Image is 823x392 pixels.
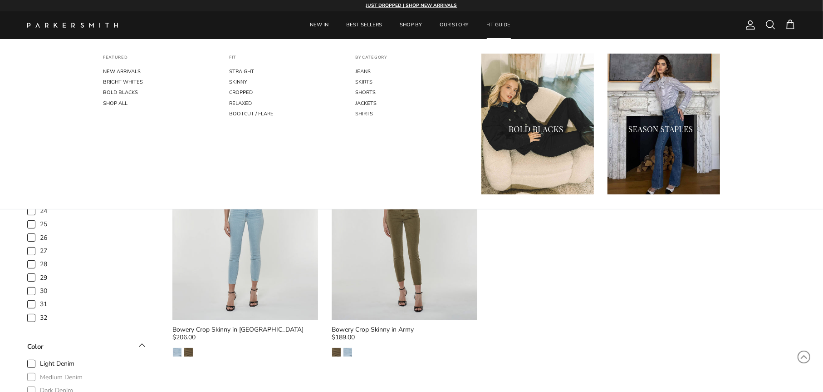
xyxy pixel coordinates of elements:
[229,77,342,87] a: SKINNY
[103,77,216,87] a: BRIGHT WHITES
[355,109,468,119] a: SHIRTS
[40,207,47,216] span: 24
[172,347,182,357] a: Malibu
[40,233,47,243] span: 26
[432,11,477,39] a: OUR STORY
[355,77,468,87] a: SKIRTS
[40,220,47,229] span: 25
[103,98,216,109] a: SHOP ALL
[172,332,196,342] span: $206.00
[343,348,352,357] img: Malibu
[366,2,457,9] a: JUST DROPPED | SHOP NEW ARRIVALS
[173,348,181,357] img: Malibu
[229,87,342,98] a: CROPPED
[355,66,468,77] a: JEANS
[103,87,216,98] a: BOLD BLACKS
[332,332,355,342] span: $189.00
[40,373,83,382] span: Medium Denim
[40,359,74,368] span: Light Denim
[332,347,341,357] a: Army
[332,325,477,357] a: Bowery Crop Skinny in Army $189.00 ArmyMalibu
[27,23,118,28] img: Parker Smith
[27,341,44,352] div: Color
[332,325,477,335] div: Bowery Crop Skinny in Army
[338,11,391,39] a: BEST SELLERS
[355,87,468,98] a: SHORTS
[172,325,318,335] div: Bowery Crop Skinny in [GEOGRAPHIC_DATA]
[229,66,342,77] a: STRAIGHT
[229,55,236,67] a: FIT
[40,313,47,323] span: 32
[103,55,128,67] a: FEATURED
[135,11,686,39] div: Primary
[40,300,47,309] span: 31
[40,260,47,269] span: 28
[27,340,145,359] toggle-target: Color
[332,348,341,357] img: Army
[479,11,519,39] a: FIT GUIDE
[302,11,337,39] a: NEW IN
[797,350,811,364] svg: Scroll to Top
[103,66,216,77] a: NEW ARRIVALS
[184,347,193,357] a: Army
[355,55,387,67] a: BY CATEGORY
[40,273,47,283] span: 29
[229,98,342,109] a: RELAXED
[355,98,468,109] a: JACKETS
[741,20,756,30] a: Account
[392,11,431,39] a: SHOP BY
[343,347,353,357] a: Malibu
[184,348,193,357] img: Army
[172,325,318,357] a: Bowery Crop Skinny in [GEOGRAPHIC_DATA] $206.00 MalibuArmy
[40,287,47,296] span: 30
[40,247,47,256] span: 27
[229,109,342,119] a: BOOTCUT / FLARE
